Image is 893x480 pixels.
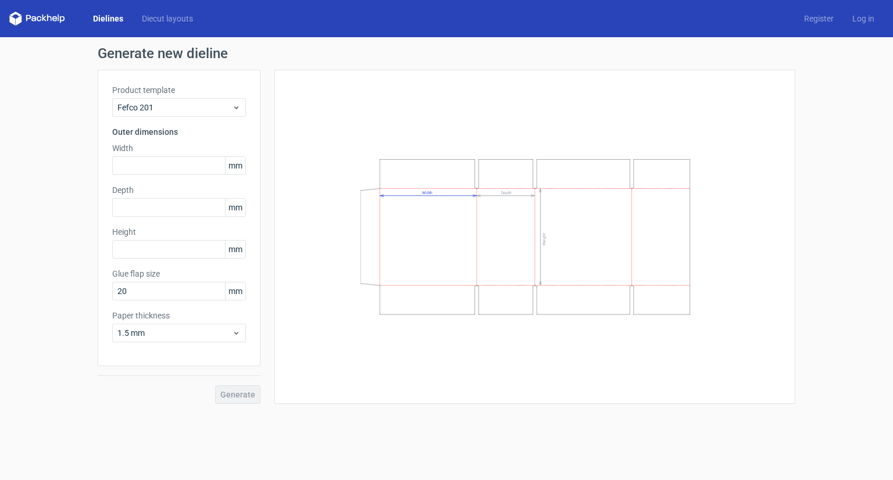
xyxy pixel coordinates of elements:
a: Diecut layouts [133,13,202,24]
span: 1.5 mm [117,327,232,339]
label: Width [112,142,246,154]
a: Log in [843,13,884,24]
label: Glue flap size [112,268,246,280]
a: Register [795,13,843,24]
h3: Outer dimensions [112,126,246,138]
span: mm [225,282,245,300]
h1: Generate new dieline [98,46,795,60]
label: Height [112,226,246,238]
text: Height [542,233,546,245]
span: Fefco 201 [117,102,232,113]
span: mm [225,157,245,174]
label: Paper thickness [112,310,246,321]
label: Product template [112,84,246,96]
span: mm [225,241,245,258]
text: Depth [501,191,512,195]
a: Dielines [84,13,133,24]
span: mm [225,199,245,216]
label: Depth [112,184,246,196]
text: Width [422,191,433,195]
